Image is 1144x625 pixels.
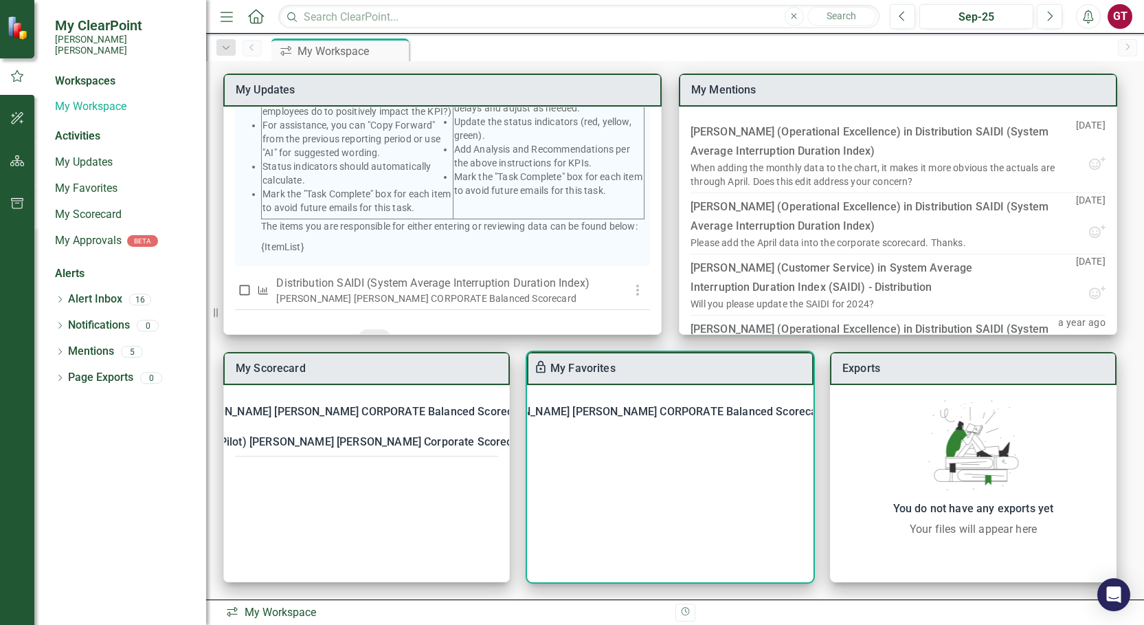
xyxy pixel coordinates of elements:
img: ClearPoint Strategy [7,16,31,40]
a: Exports [842,362,880,375]
input: Search ClearPoint... [278,5,879,29]
div: You do not have any exports yet [837,499,1110,518]
a: Page Exports [68,370,133,386]
p: [DATE] [1076,118,1106,155]
li: Mark the "Task Complete" box for each item to avoid future emails for this task. [454,170,644,197]
div: RISE KPIs - SEP Update [235,329,633,349]
small: [PERSON_NAME] [PERSON_NAME] [55,34,192,56]
div: When adding the monthly data to the chart, it makes it more obvious the actuals are through April... [691,161,1076,188]
a: My Scorecard [236,362,306,375]
div: [PERSON_NAME] (Operational Excellence) in [691,122,1076,161]
button: Search [807,7,876,26]
div: Alerts [55,266,192,282]
a: My Approvals [55,233,122,249]
div: My Workspace [298,43,405,60]
div: 5 [121,346,143,358]
a: My Workspace [55,99,192,115]
div: 0 [137,320,159,331]
div: [PERSON_NAME] [PERSON_NAME] CORPORATE Balanced Scorecard [187,402,529,421]
p: a year ago [1058,316,1106,346]
li: Update the status indicators (red, yellow, green). [454,115,644,142]
div: [PERSON_NAME] [PERSON_NAME] CORPORATE Balanced Scorecard [224,397,509,427]
p: Distribution SAIDI (System Average Interruption Duration Index) [276,275,610,292]
div: [PERSON_NAME] (Operational Excellence) in [691,197,1076,236]
p: {ItemList} [261,240,644,254]
div: [PERSON_NAME] [PERSON_NAME] CORPORATE Balanced Scorecard [276,292,610,305]
a: My Updates [55,155,192,171]
li: Add Analysis and Recommendations per the above instructions for KPIs. [454,142,644,170]
a: My Scorecard [55,207,192,223]
div: BETA [127,235,158,247]
div: Workspaces [55,74,115,89]
button: Sep-25 [919,4,1034,29]
a: My Favorites [55,181,192,197]
a: Mentions [68,344,114,360]
span: Search [827,10,856,21]
div: Sep-25 [924,9,1029,25]
li: For assistance, you can "Copy Forward" from the previous reporting period or use "AI" for suggest... [262,118,452,160]
a: My Updates [236,83,295,96]
a: My Mentions [691,83,756,96]
div: 2024 (Pilot) [PERSON_NAME] [PERSON_NAME] Corporate Scorecard [188,432,529,452]
div: RISE KPIs - SEP Update1 [224,321,661,357]
span: My ClearPoint [55,17,192,34]
div: [PERSON_NAME] (Customer Service) in [691,259,1076,297]
div: To enable drag & drop and resizing, please duplicate this workspace from “Manage Workspaces” [534,360,550,377]
div: 2024 (Pilot) [PERSON_NAME] [PERSON_NAME] Corporate Scorecard [224,427,509,457]
span: 1 [363,333,385,345]
div: Open Intercom Messenger [1097,578,1130,611]
li: Status indicators should automatically calculate. [262,160,452,187]
li: Mark the "Task Complete" box for each item to avoid future emails for this task. [262,187,452,215]
p: [DATE] [1076,254,1106,285]
div: [PERSON_NAME] [PERSON_NAME] CORPORATE Balanced Scorecard [485,402,827,421]
p: [DATE] [1076,193,1106,223]
button: GT [1108,4,1132,29]
div: [PERSON_NAME] (Operational Excellence) in [691,320,1058,358]
a: Alert Inbox [68,292,122,307]
div: Activities [55,129,192,144]
div: My Workspace [225,605,665,621]
div: 0 [140,372,162,384]
div: 16 [129,294,151,305]
div: Your files will appear here [837,521,1110,538]
p: The items you are responsible for either entering or reviewing data can be found below: [261,219,644,233]
a: Notifications [68,318,130,333]
div: [PERSON_NAME] [PERSON_NAME] CORPORATE Balanced Scorecard [528,397,813,427]
div: Please add the April data into the corporate scorecard. Thanks. [691,236,966,250]
div: Will you please update the SAIDI for 2024? [691,297,874,311]
a: My Favorites [550,362,616,375]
